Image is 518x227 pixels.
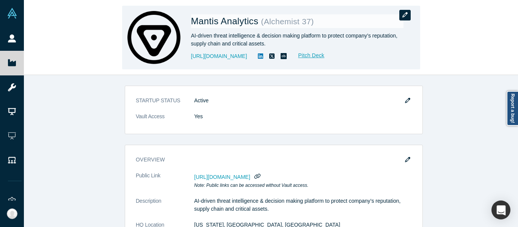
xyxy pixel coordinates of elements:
span: Public Link [136,172,160,180]
span: Mantis Analytics [191,16,261,26]
a: [URL][DOMAIN_NAME] [191,52,247,60]
em: Note: Public links can be accessed without Vault access. [194,183,308,188]
dt: Vault Access [136,113,194,128]
img: Alchemist Vault Logo [7,8,17,19]
dt: Description [136,197,194,221]
a: Pitch Deck [290,51,325,60]
dt: STARTUP STATUS [136,97,194,113]
img: Michelle Ann Chua's Account [7,208,17,219]
dd: Yes [194,113,412,121]
a: Report a bug! [507,91,518,126]
span: [URL][DOMAIN_NAME] [194,174,250,180]
small: ( Alchemist 37 ) [261,17,314,26]
div: AI-driven threat intelligence & decision making platform to protect company’s reputation, supply ... [191,32,403,48]
p: AI-driven threat intelligence & decision making platform to protect company’s reputation, supply ... [194,197,412,213]
img: Mantis Analytics's Logo [127,11,181,64]
h3: overview [136,156,401,164]
dd: Active [194,97,412,105]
